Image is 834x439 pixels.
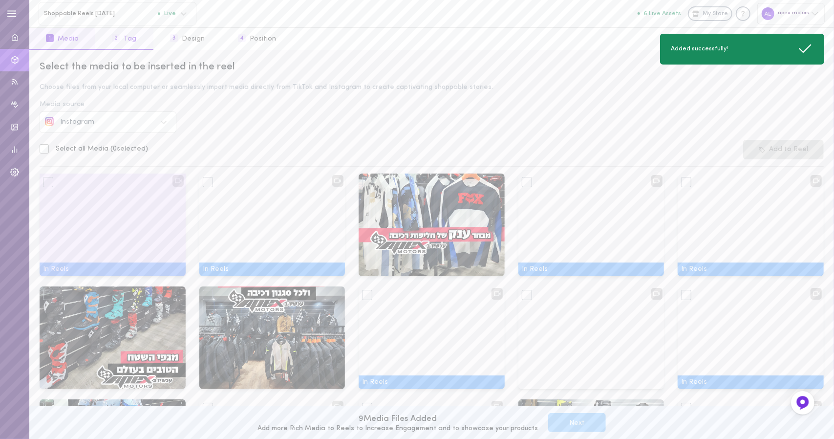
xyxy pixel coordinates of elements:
div: 9 Media Files Added [257,413,538,425]
a: My Store [688,6,732,21]
div: Select the media to be inserted in the reel [40,60,824,74]
img: social [45,117,54,126]
button: 4Position [221,28,293,50]
span: Shoppable Reels [DATE] [44,10,158,17]
button: 6 Live Assets [638,10,681,17]
div: Choose files from your local computer or seamlessly import media directly from TikTok and Instagr... [40,84,824,91]
span: Added successfully! [671,45,728,53]
button: 3Design [153,28,221,50]
div: Knowledge center [736,6,750,21]
div: Media source [40,101,824,108]
button: Next [548,413,606,432]
span: 4 [238,34,246,42]
img: Media 18075539144508779 [40,286,186,389]
span: Select all Media ( 0 selected) [56,145,148,153]
img: Media 17975695391750007 [199,286,345,389]
button: 2Tag [95,28,153,50]
div: Add more Rich Media to Reels to Increase Engagement and to showcase your products [257,425,538,432]
span: Instagram [61,118,95,126]
img: Media 18153638827380149 [359,174,505,276]
span: 2 [112,34,120,42]
div: apex motors [757,3,825,24]
span: 1 [46,34,54,42]
span: My Store [703,10,728,19]
img: Feedback Button [795,395,810,410]
span: Live [158,10,176,17]
a: 6 Live Assets [638,10,688,17]
button: 1Media [29,28,95,50]
span: 3 [170,34,178,42]
button: Add to Reel [743,140,824,159]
